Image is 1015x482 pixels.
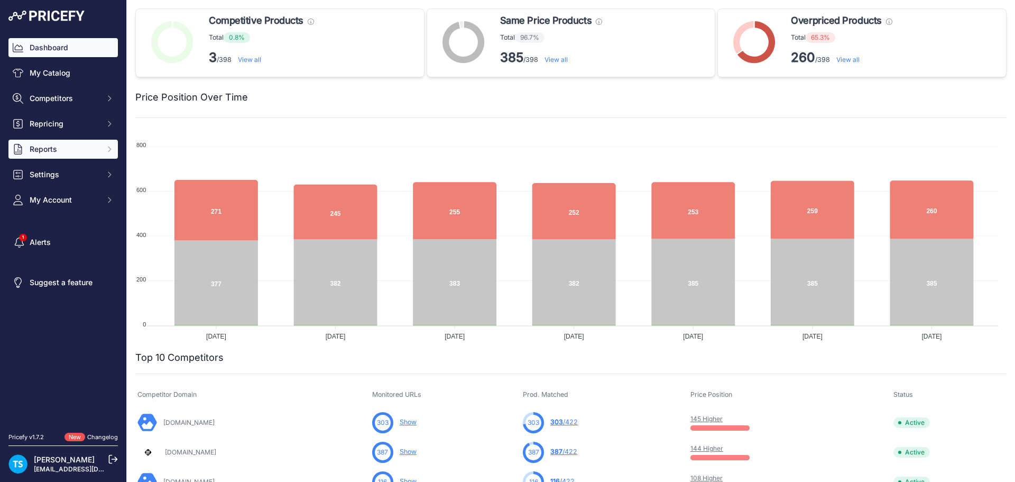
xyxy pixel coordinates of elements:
[500,50,523,65] strong: 385
[893,390,913,398] span: Status
[8,38,118,57] a: Dashboard
[528,448,539,457] span: 387
[683,333,703,340] tspan: [DATE]
[8,190,118,210] button: My Account
[64,433,85,442] span: New
[136,232,146,238] tspan: 400
[400,418,417,426] a: Show
[806,32,835,43] span: 65.3%
[445,333,465,340] tspan: [DATE]
[500,32,602,43] p: Total
[523,390,568,398] span: Prod. Matched
[791,49,892,66] p: /398
[87,433,118,441] a: Changelog
[377,418,389,428] span: 303
[143,321,146,328] tspan: 0
[34,455,95,464] a: [PERSON_NAME]
[209,49,314,66] p: /398
[8,140,118,159] button: Reports
[515,32,545,43] span: 96.7%
[500,49,602,66] p: /398
[893,417,930,428] span: Active
[690,474,723,482] a: 108 Higher
[163,419,215,426] a: [DOMAIN_NAME]
[135,350,224,365] h2: Top 10 Competitors
[791,50,815,65] strong: 260
[30,119,99,129] span: Repricing
[8,273,118,292] a: Suggest a feature
[500,13,592,28] span: Same Price Products
[30,169,99,180] span: Settings
[8,165,118,184] button: Settings
[209,50,217,65] strong: 3
[136,142,146,148] tspan: 800
[690,390,732,398] span: Price Position
[836,56,860,63] a: View all
[224,32,250,43] span: 0.8%
[137,390,197,398] span: Competitor Domain
[326,333,346,340] tspan: [DATE]
[34,465,144,473] a: [EMAIL_ADDRESS][DOMAIN_NAME]
[550,448,577,456] a: 387/422
[372,390,421,398] span: Monitored URLs
[136,276,146,283] tspan: 200
[528,418,539,428] span: 303
[377,448,388,457] span: 387
[8,233,118,252] a: Alerts
[8,38,118,420] nav: Sidebar
[893,447,930,458] span: Active
[30,93,99,104] span: Competitors
[209,32,314,43] p: Total
[206,333,226,340] tspan: [DATE]
[564,333,584,340] tspan: [DATE]
[791,32,892,43] p: Total
[400,448,417,456] a: Show
[8,114,118,133] button: Repricing
[8,63,118,83] a: My Catalog
[690,415,723,423] a: 145 Higher
[209,13,303,28] span: Competitive Products
[922,333,942,340] tspan: [DATE]
[30,195,99,205] span: My Account
[690,444,723,452] a: 144 Higher
[8,89,118,108] button: Competitors
[550,418,578,426] a: 303/422
[545,56,568,63] a: View all
[802,333,823,340] tspan: [DATE]
[136,187,146,193] tspan: 600
[8,11,85,21] img: Pricefy Logo
[165,448,216,456] a: [DOMAIN_NAME]
[238,56,261,63] a: View all
[135,90,248,105] h2: Price Position Over Time
[8,433,44,442] div: Pricefy v1.7.2
[550,418,563,426] span: 303
[791,13,881,28] span: Overpriced Products
[550,448,562,456] span: 387
[30,144,99,154] span: Reports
